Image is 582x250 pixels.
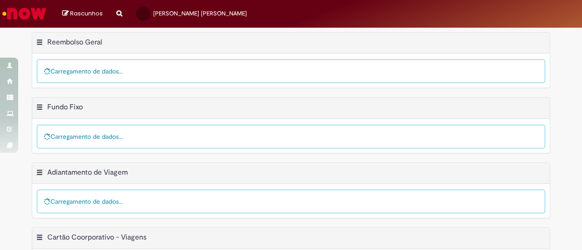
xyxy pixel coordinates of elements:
button: Adiantamento de Viagem Menu de contexto [36,168,43,180]
h2: Reembolso Geral [47,38,102,47]
span: Rascunhos [70,9,103,18]
img: ServiceNow [1,5,48,23]
a: Rascunhos [62,10,103,18]
div: Carregamento de dados... [37,125,545,148]
button: Cartão Coorporativo - Viagens Menu de contexto [36,233,43,245]
span: [PERSON_NAME] [PERSON_NAME] [153,10,247,17]
div: Carregamento de dados... [37,190,545,213]
h2: Fundo Fixo [47,103,83,112]
button: Fundo Fixo Menu de contexto [36,103,43,114]
div: Carregamento de dados... [37,59,545,83]
button: Reembolso Geral Menu de contexto [36,38,43,49]
h2: Adiantamento de Viagem [47,168,128,177]
h2: Cartão Coorporativo - Viagens [47,233,146,242]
